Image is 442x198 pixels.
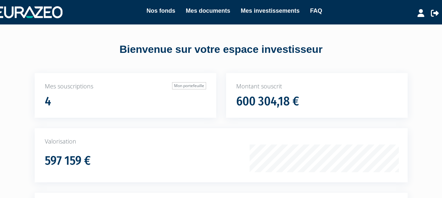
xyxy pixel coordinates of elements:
a: Nos fonds [147,6,175,15]
div: Bienvenue sur votre espace investisseur [5,42,437,57]
a: FAQ [310,6,322,15]
p: Montant souscrit [236,82,398,91]
a: Mes investissements [241,6,300,15]
h1: 4 [45,95,51,108]
p: Mes souscriptions [45,82,206,91]
h1: 597 159 € [45,154,91,168]
a: Mon portefeuille [172,82,206,89]
p: Valorisation [45,137,398,146]
h1: 600 304,18 € [236,95,299,108]
a: Mes documents [186,6,230,15]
